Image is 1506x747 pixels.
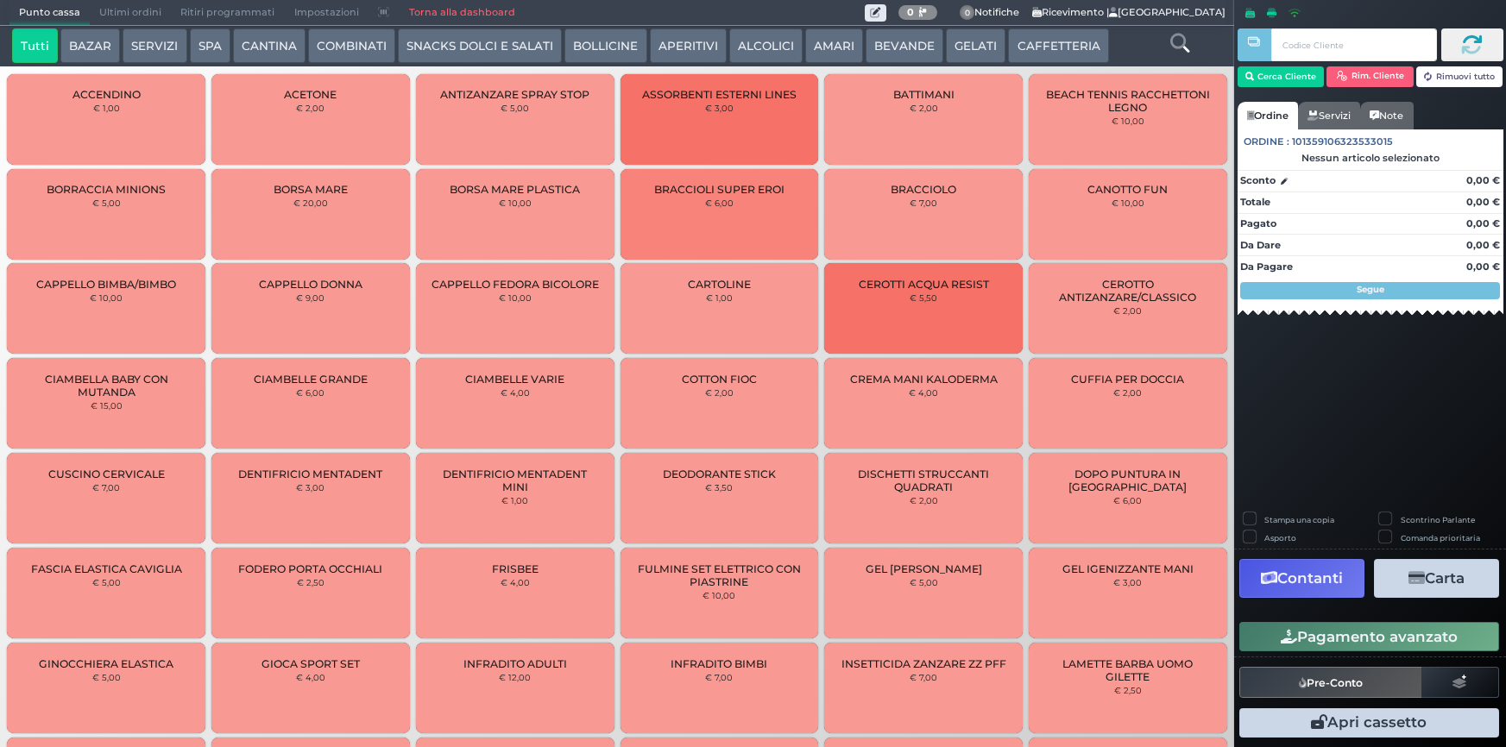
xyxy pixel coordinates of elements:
[1008,28,1108,63] button: CAFFETTERIA
[31,562,182,575] span: FASCIA ELASTICA CAVIGLIA
[960,5,975,21] span: 0
[92,482,120,493] small: € 7,00
[238,562,382,575] span: FODERO PORTA OCCHIALI
[1112,198,1144,208] small: € 10,00
[910,495,938,505] small: € 2,00
[254,373,368,386] span: CIAMBELLE GRANDE
[492,562,539,575] span: FRISBEE
[946,28,1005,63] button: GELATI
[729,28,803,63] button: ALCOLICI
[92,672,121,682] small: € 5,00
[1112,116,1144,126] small: € 10,00
[398,28,562,63] button: SNACKS DOLCI E SALATI
[450,183,580,196] span: BORSA MARE PLASTICA
[297,577,325,587] small: € 2,50
[1240,217,1276,229] strong: Pagato
[1244,135,1289,149] span: Ordine :
[654,183,785,196] span: BRACCIOLI SUPER EROI
[274,183,348,196] span: BORSA MARE
[1071,373,1184,386] span: CUFFIA PER DOCCIA
[910,292,937,303] small: € 5,50
[1374,559,1499,598] button: Carta
[907,6,914,18] b: 0
[259,278,362,291] span: CAPPELLO DONNA
[296,292,325,303] small: € 9,00
[92,577,121,587] small: € 5,00
[1360,102,1413,129] a: Note
[705,103,734,113] small: € 3,00
[705,482,733,493] small: € 3,50
[1239,708,1499,738] button: Apri cassetto
[36,278,176,291] span: CAPPELLO BIMBA/BIMBO
[1113,577,1142,587] small: € 3,00
[284,88,337,101] span: ACETONE
[1298,102,1360,129] a: Servizi
[1401,532,1480,543] label: Comanda prioritaria
[501,577,530,587] small: € 4,00
[866,562,982,575] span: GEL [PERSON_NAME]
[123,28,186,63] button: SERVIZI
[465,373,564,386] span: CIAMBELLE VARIE
[703,590,735,600] small: € 10,00
[850,373,998,386] span: CREMA MANI KALODERMA
[706,292,733,303] small: € 1,00
[1240,239,1281,251] strong: Da Dare
[1238,66,1325,87] button: Cerca Cliente
[293,198,328,208] small: € 20,00
[564,28,646,63] button: BOLLICINE
[463,657,567,670] span: INFRADITO ADULTI
[1113,305,1142,316] small: € 2,00
[1113,495,1142,505] small: € 6,00
[910,103,938,113] small: € 2,00
[1240,196,1270,208] strong: Totale
[12,28,58,63] button: Tutti
[296,103,325,113] small: € 2,00
[501,103,529,113] small: € 5,00
[1466,239,1500,251] strong: 0,00 €
[39,657,173,670] span: GINOCCHIERA ELASTICA
[650,28,727,63] button: APERITIVI
[1240,261,1293,273] strong: Da Pagare
[90,1,171,25] span: Ultimi ordini
[1043,278,1213,304] span: CEROTTO ANTIZANZARE/CLASSICO
[1357,284,1384,295] strong: Segue
[910,672,937,682] small: € 7,00
[72,88,141,101] span: ACCENDINO
[499,292,532,303] small: € 10,00
[841,657,1006,670] span: INSETTICIDA ZANZARE ZZ PFF
[233,28,306,63] button: CANTINA
[910,577,938,587] small: € 5,00
[839,468,1008,493] span: DISCHETTI STRUCCANTI QUADRATI
[910,198,937,208] small: € 7,00
[1466,174,1500,186] strong: 0,00 €
[1466,217,1500,229] strong: 0,00 €
[893,88,955,101] span: BATTIMANI
[909,387,938,398] small: € 4,00
[296,482,325,493] small: € 3,00
[499,198,532,208] small: € 10,00
[1466,261,1500,273] strong: 0,00 €
[499,672,531,682] small: € 12,00
[9,1,90,25] span: Punto cassa
[1401,514,1475,525] label: Scontrino Parlante
[440,88,589,101] span: ANTIZANZARE SPRAY STOP
[431,468,600,493] span: DENTIFRICIO MENTADENT MINI
[682,373,757,386] span: COTTON FIOC
[501,387,530,398] small: € 4,00
[432,278,599,291] span: CAPPELLO FEDORA BICOLORE
[285,1,369,25] span: Impostazioni
[1292,135,1393,149] span: 101359106323533015
[1326,66,1414,87] button: Rim. Cliente
[262,657,360,670] span: GIOCA SPORT SET
[1271,28,1436,61] input: Codice Cliente
[1114,685,1142,695] small: € 2,50
[634,562,803,588] span: FULMINE SET ELETTRICO CON PIASTRINE
[47,183,166,196] span: BORRACCIA MINIONS
[501,495,528,505] small: € 1,00
[705,672,733,682] small: € 7,00
[688,278,751,291] span: CARTOLINE
[1087,183,1168,196] span: CANOTTO FUN
[399,1,524,25] a: Torna alla dashboard
[190,28,230,63] button: SPA
[1239,622,1499,651] button: Pagamento avanzato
